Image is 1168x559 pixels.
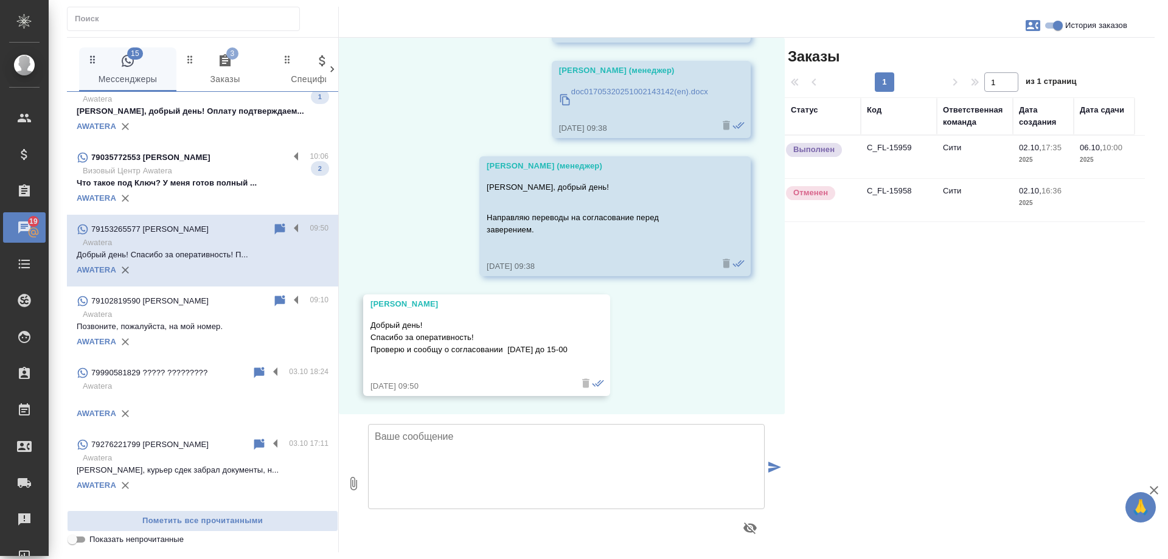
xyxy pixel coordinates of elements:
[1026,74,1077,92] span: из 1 страниц
[226,47,238,60] span: 3
[116,404,134,423] button: Удалить привязку
[289,437,328,450] p: 03.10 17:11
[370,380,568,392] div: [DATE] 09:50
[3,212,46,243] a: 19
[116,333,134,351] button: Удалить привязку
[1102,143,1122,152] p: 10:00
[77,105,328,117] p: [PERSON_NAME], добрый день! Оплату подтверждаем...
[289,366,328,378] p: 03.10 18:24
[487,260,708,273] div: [DATE] 09:38
[487,212,708,236] p: Направляю переводы на согласование перед заверением.
[77,409,116,418] a: AWATERA
[310,150,328,162] p: 10:06
[793,187,828,199] p: Отменен
[83,308,328,321] p: Awatera
[273,222,287,237] div: Пометить непрочитанным
[289,509,328,521] p: 03.10 16:50
[487,181,708,193] p: [PERSON_NAME], добрый день!
[559,64,708,77] div: [PERSON_NAME] (менеджер)
[1080,154,1128,166] p: 2025
[83,93,328,105] p: Awatera
[77,249,328,261] p: Добрый день! Спасибо за оперативность! П...
[487,160,708,172] div: [PERSON_NAME] (менеджер)
[937,136,1013,178] td: Сити
[310,222,328,234] p: 09:50
[861,179,937,221] td: C_FL-15958
[937,179,1013,221] td: Сити
[67,430,338,502] div: 79276221799 [PERSON_NAME]03.10 17:11Awatera[PERSON_NAME], курьер сдек забрал документы, н...AWATERA
[793,144,835,156] p: Выполнен
[1080,143,1102,152] p: 06.10,
[67,510,338,532] button: Пометить все прочитанными
[559,83,708,116] a: doc01705320251002143142(en).docx
[281,54,364,87] span: Спецификации
[861,136,937,178] td: C_FL-15959
[91,367,207,379] p: 79990581829 ????? ?????????
[91,439,209,451] p: 79276221799 [PERSON_NAME]
[1019,154,1068,166] p: 2025
[22,215,45,227] span: 19
[74,514,332,528] span: Пометить все прочитанными
[184,54,196,65] svg: Зажми и перетащи, чтобы поменять порядок вкладок
[1019,186,1041,195] p: 02.10,
[91,151,210,164] p: 79035772553 [PERSON_NAME]
[127,47,143,60] span: 15
[83,452,328,464] p: Awatera
[791,104,818,116] div: Статус
[1019,143,1041,152] p: 02.10,
[370,298,568,310] div: [PERSON_NAME]
[1125,492,1156,523] button: 🙏
[184,54,266,87] span: Заказы
[77,321,328,333] p: Позвоните, пожалуйста, на мой номер.
[67,215,338,286] div: 79153265577 [PERSON_NAME]09:50AwateraДобрый день! Спасибо за оперативность! П...AWATERA
[116,261,134,279] button: Удалить привязку
[310,294,328,306] p: 09:10
[67,71,338,143] div: Awatera[PERSON_NAME], добрый день! Оплату подтверждаем...1AWATERA
[86,54,169,87] span: Мессенджеры
[67,358,338,430] div: 79990581829 ????? ?????????03.10 18:24AwateraAWATERA
[91,295,209,307] p: 79102819590 [PERSON_NAME]
[67,143,338,215] div: 79035772553 [PERSON_NAME]10:06Визовый Центр AwateraЧто такое под Ключ? У меня готов полный ...2AW...
[282,54,293,65] svg: Зажми и перетащи, чтобы поменять порядок вкладок
[370,319,568,356] p: Добрый день! Спасибо за оперативность! Проверю и сообщу о согласовании [DATE] до 15-00
[77,337,116,346] a: AWATERA
[116,476,134,495] button: Удалить привязку
[252,437,266,452] div: Пометить непрочитанным
[87,54,99,65] svg: Зажми и перетащи, чтобы поменять порядок вкладок
[867,104,881,116] div: Код
[116,117,134,136] button: Удалить привязку
[943,104,1007,128] div: Ответственная команда
[77,122,116,131] a: AWATERA
[83,380,328,392] p: Awatera
[559,122,708,134] div: [DATE] 09:38
[116,189,134,207] button: Удалить привязку
[83,165,328,177] p: Визовый Центр Awatera
[1018,11,1048,40] button: Заявки
[785,142,855,158] div: Выставляет ПМ после сдачи и проведения начислений. Последний этап для ПМа
[252,366,266,380] div: Пометить непрочитанным
[67,286,338,358] div: 79102819590 [PERSON_NAME]09:10AwateraПозвоните, пожалуйста, на мой номер.AWATERA
[1065,19,1127,32] span: История заказов
[785,47,839,66] span: Заказы
[785,185,855,201] div: Выставляет КМ после отмены со стороны клиента. Если уже после запуска – КМ пишет ПМу про отмену, ...
[77,177,328,189] p: Что такое под Ключ? У меня готов полный ...
[1041,186,1062,195] p: 16:36
[1019,197,1068,209] p: 2025
[1130,495,1151,520] span: 🙏
[89,533,184,546] span: Показать непрочитанные
[91,223,209,235] p: 79153265577 [PERSON_NAME]
[311,91,329,103] span: 1
[77,193,116,203] a: AWATERA
[77,481,116,490] a: AWATERA
[252,509,266,524] div: Пометить непрочитанным
[77,265,116,274] a: AWATERA
[1080,104,1124,116] div: Дата сдачи
[75,10,299,27] input: Поиск
[1041,143,1062,152] p: 17:35
[83,237,328,249] p: Awatera
[1019,104,1068,128] div: Дата создания
[273,294,287,308] div: Пометить непрочитанным
[77,464,328,476] p: [PERSON_NAME], курьер сдек забрал документы, н...
[571,86,708,98] p: doc01705320251002143142(en).docx
[311,162,329,175] span: 2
